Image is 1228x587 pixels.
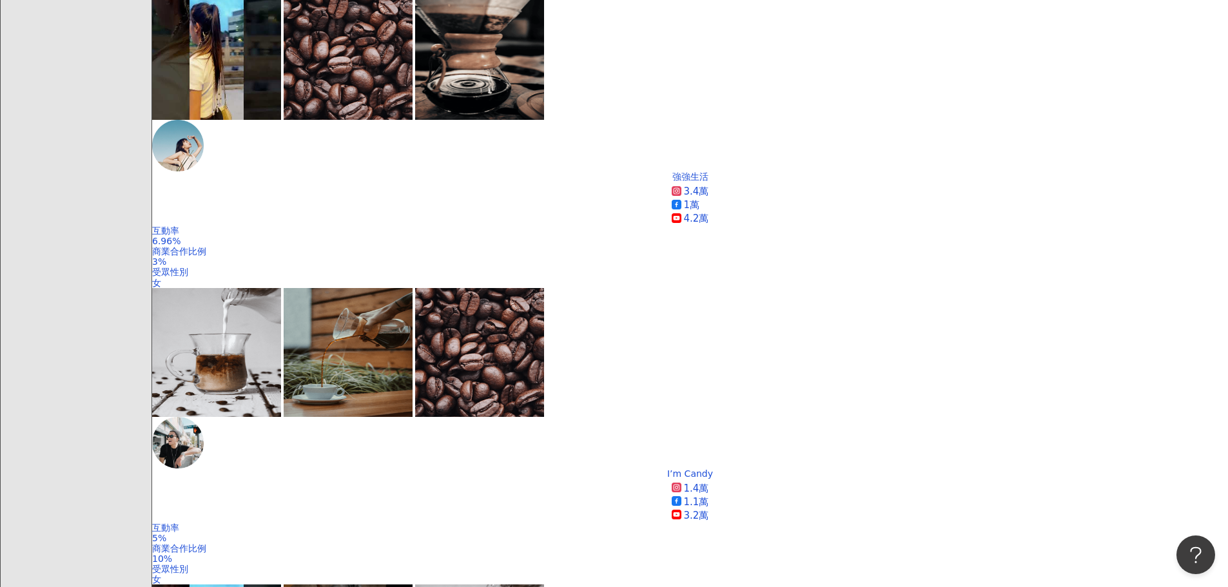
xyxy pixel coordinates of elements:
div: 互動率 [152,523,1228,533]
div: 1.4萬 [684,482,709,496]
div: 1萬 [684,198,700,212]
div: I’m Candy [667,468,713,479]
div: 3.2萬 [684,509,709,523]
div: 10% [152,553,1228,564]
a: I’m Candy1.4萬1.1萬3.2萬互動率5%商業合作比例10%受眾性別女 [152,468,1228,585]
div: 女 [152,278,1228,288]
div: 3.4萬 [684,185,709,198]
div: 女 [152,574,1228,584]
img: post-image [415,288,544,417]
iframe: Help Scout Beacon - Open [1176,535,1215,574]
img: KOL Avatar [152,120,204,171]
div: 商業合作比例 [152,246,1228,256]
div: 4.2萬 [684,212,709,226]
div: 5% [152,533,1228,543]
img: KOL Avatar [152,417,204,468]
div: 互動率 [152,226,1228,236]
div: 3% [152,256,1228,267]
div: 強強生活 [672,171,708,182]
div: 商業合作比例 [152,543,1228,553]
a: 強強生活3.4萬1萬4.2萬互動率6.96%商業合作比例3%受眾性別女 [152,171,1228,288]
div: 受眾性別 [152,267,1228,277]
div: 1.1萬 [684,496,709,509]
div: 受眾性別 [152,564,1228,574]
a: KOL Avatar [152,417,1228,468]
a: KOL Avatar [152,120,1228,171]
img: post-image [284,288,413,417]
div: 6.96% [152,236,1228,246]
img: post-image [152,288,281,417]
